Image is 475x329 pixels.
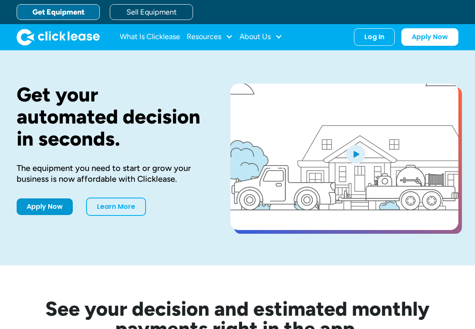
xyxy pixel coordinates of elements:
[120,29,180,45] a: What Is Clicklease
[17,198,73,215] a: Apply Now
[17,163,204,184] div: The equipment you need to start or grow your business is now affordable with Clicklease.
[364,33,384,41] div: Log In
[401,28,458,46] a: Apply Now
[86,198,146,216] a: Learn More
[344,142,367,166] img: Blue play button logo on a light blue circular background
[17,4,100,20] a: Get Equipment
[110,4,193,20] a: Sell Equipment
[187,29,233,45] div: Resources
[17,29,100,45] a: home
[240,29,282,45] div: About Us
[17,29,100,45] img: Clicklease logo
[17,84,204,149] h1: Get your automated decision in seconds.
[230,84,458,230] a: open lightbox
